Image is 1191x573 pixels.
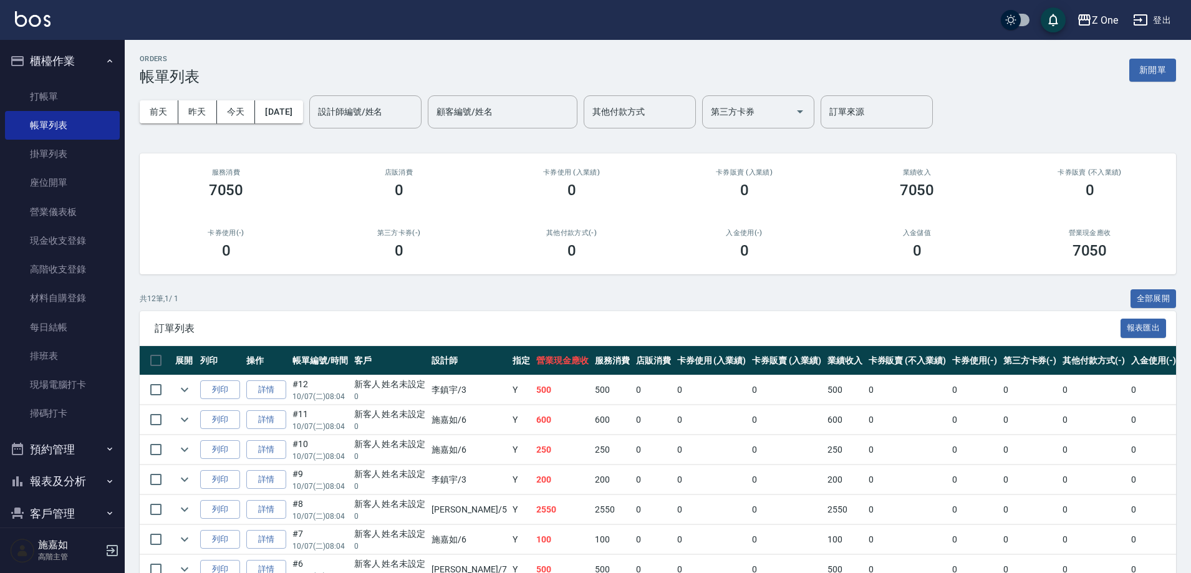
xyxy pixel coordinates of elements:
[592,375,633,405] td: 500
[1073,242,1107,259] h3: 7050
[533,495,592,524] td: 2550
[5,433,120,466] button: 預約管理
[354,408,426,421] div: 新客人 姓名未設定
[246,410,286,430] a: 詳情
[1128,375,1179,405] td: 0
[38,539,102,551] h5: 施嘉如
[428,435,509,465] td: 施嘉如 /6
[1000,435,1060,465] td: 0
[533,375,592,405] td: 500
[592,525,633,554] td: 100
[633,465,674,494] td: 0
[289,346,351,375] th: 帳單編號/時間
[1121,319,1167,338] button: 報表匯出
[1059,495,1128,524] td: 0
[674,495,750,524] td: 0
[1059,375,1128,405] td: 0
[949,405,1000,435] td: 0
[674,405,750,435] td: 0
[155,322,1121,335] span: 訂單列表
[5,465,120,498] button: 報表及分析
[246,380,286,400] a: 詳情
[509,346,533,375] th: 指定
[155,229,297,237] h2: 卡券使用(-)
[354,451,426,462] p: 0
[246,470,286,489] a: 詳情
[824,375,866,405] td: 500
[592,346,633,375] th: 服務消費
[674,435,750,465] td: 0
[209,181,244,199] h3: 7050
[5,198,120,226] a: 營業儀表板
[197,346,243,375] th: 列印
[533,465,592,494] td: 200
[1128,346,1179,375] th: 入金使用(-)
[949,375,1000,405] td: 0
[140,68,200,85] h3: 帳單列表
[567,181,576,199] h3: 0
[673,229,816,237] h2: 入金使用(-)
[1128,405,1179,435] td: 0
[289,465,351,494] td: #9
[533,525,592,554] td: 100
[200,500,240,519] button: 列印
[500,168,643,176] h2: 卡券使用 (入業績)
[866,346,949,375] th: 卡券販賣 (不入業績)
[790,102,810,122] button: Open
[1129,64,1176,75] a: 新開單
[900,181,935,199] h3: 7050
[246,530,286,549] a: 詳情
[949,525,1000,554] td: 0
[749,346,824,375] th: 卡券販賣 (入業績)
[740,242,749,259] h3: 0
[1000,525,1060,554] td: 0
[509,465,533,494] td: Y
[292,541,348,552] p: 10/07 (二) 08:04
[824,525,866,554] td: 100
[509,405,533,435] td: Y
[354,527,426,541] div: 新客人 姓名未設定
[38,551,102,562] p: 高階主管
[949,465,1000,494] td: 0
[509,525,533,554] td: Y
[5,82,120,111] a: 打帳單
[749,495,824,524] td: 0
[292,421,348,432] p: 10/07 (二) 08:04
[824,465,866,494] td: 200
[533,405,592,435] td: 600
[222,242,231,259] h3: 0
[1000,495,1060,524] td: 0
[428,405,509,435] td: 施嘉如 /6
[866,465,949,494] td: 0
[533,346,592,375] th: 營業現金應收
[866,495,949,524] td: 0
[1128,435,1179,465] td: 0
[246,500,286,519] a: 詳情
[428,495,509,524] td: [PERSON_NAME] /5
[592,435,633,465] td: 250
[500,229,643,237] h2: 其他付款方式(-)
[428,525,509,554] td: 施嘉如 /6
[1000,375,1060,405] td: 0
[428,465,509,494] td: 李鎮宇 /3
[509,435,533,465] td: Y
[1041,7,1066,32] button: save
[1018,229,1161,237] h2: 營業現金應收
[749,435,824,465] td: 0
[1059,405,1128,435] td: 0
[533,435,592,465] td: 250
[354,421,426,432] p: 0
[1000,346,1060,375] th: 第三方卡券(-)
[633,525,674,554] td: 0
[327,168,470,176] h2: 店販消費
[633,346,674,375] th: 店販消費
[674,525,750,554] td: 0
[172,346,197,375] th: 展開
[217,100,256,123] button: 今天
[1121,322,1167,334] a: 報表匯出
[428,346,509,375] th: 設計師
[866,525,949,554] td: 0
[740,181,749,199] h3: 0
[592,495,633,524] td: 2550
[1128,495,1179,524] td: 0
